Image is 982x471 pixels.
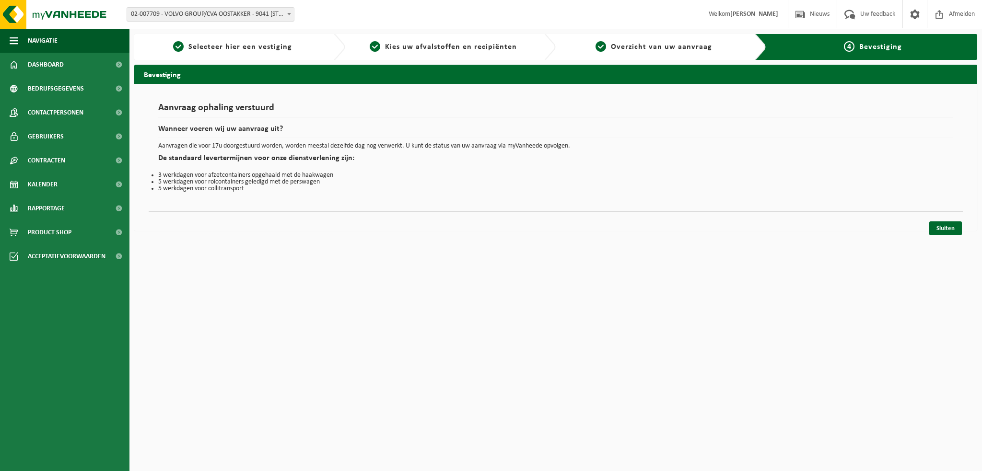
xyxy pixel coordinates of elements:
[158,154,953,167] h2: De standaard levertermijnen voor onze dienstverlening zijn:
[929,221,962,235] a: Sluiten
[158,143,953,149] p: Aanvragen die voor 17u doorgestuurd worden, worden meestal dezelfde dag nog verwerkt. U kunt de s...
[28,77,84,101] span: Bedrijfsgegevens
[730,11,778,18] strong: [PERSON_NAME]
[859,43,902,51] span: Bevestiging
[596,41,606,52] span: 3
[28,172,58,196] span: Kalender
[158,103,953,118] h1: Aanvraag ophaling verstuurd
[28,149,65,172] span: Contracten
[28,29,58,53] span: Navigatie
[28,196,65,220] span: Rapportage
[158,179,953,185] li: 5 werkdagen voor rolcontainers geledigd met de perswagen
[139,41,326,53] a: 1Selecteer hier een vestiging
[28,53,64,77] span: Dashboard
[28,244,105,268] span: Acceptatievoorwaarden
[28,220,71,244] span: Product Shop
[134,65,977,83] h2: Bevestiging
[127,7,294,22] span: 02-007709 - VOLVO GROUP/CVA OOSTAKKER - 9041 OOSTAKKER, SMALLEHEERWEG 31
[158,185,953,192] li: 5 werkdagen voor collitransport
[188,43,292,51] span: Selecteer hier een vestiging
[844,41,854,52] span: 4
[173,41,184,52] span: 1
[28,125,64,149] span: Gebruikers
[561,41,748,53] a: 3Overzicht van uw aanvraag
[385,43,517,51] span: Kies uw afvalstoffen en recipiënten
[28,101,83,125] span: Contactpersonen
[158,172,953,179] li: 3 werkdagen voor afzetcontainers opgehaald met de haakwagen
[611,43,712,51] span: Overzicht van uw aanvraag
[127,8,294,21] span: 02-007709 - VOLVO GROUP/CVA OOSTAKKER - 9041 OOSTAKKER, SMALLEHEERWEG 31
[350,41,537,53] a: 2Kies uw afvalstoffen en recipiënten
[370,41,380,52] span: 2
[158,125,953,138] h2: Wanneer voeren wij uw aanvraag uit?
